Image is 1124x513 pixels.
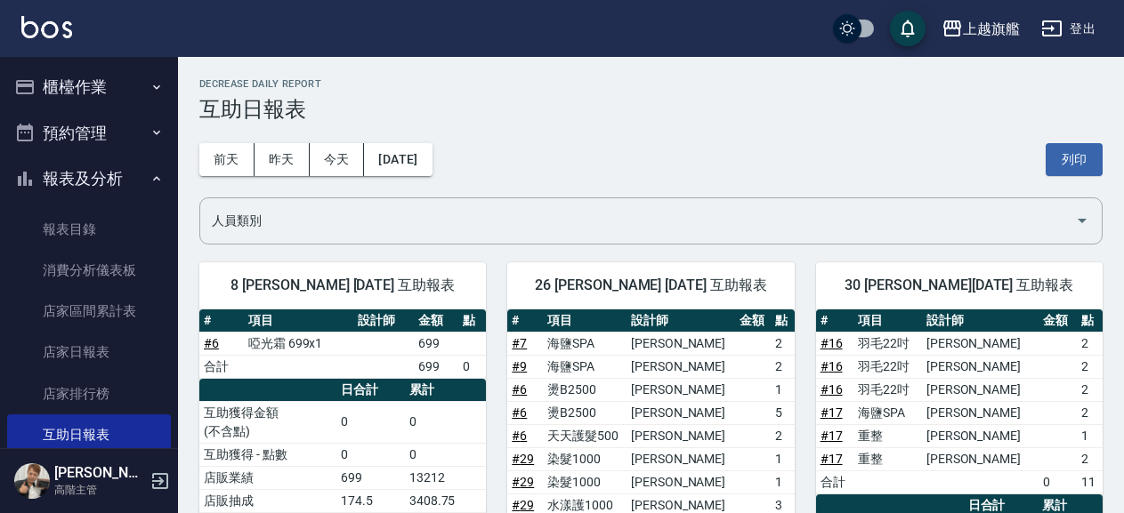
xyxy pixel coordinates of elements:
h3: 互助日報表 [199,97,1103,122]
button: 報表及分析 [7,156,171,202]
button: 前天 [199,143,255,176]
td: [PERSON_NAME] [627,447,735,470]
td: [PERSON_NAME] [922,447,1039,470]
h5: [PERSON_NAME] [54,464,145,482]
td: 2 [771,332,795,355]
td: [PERSON_NAME] [922,355,1039,378]
button: Open [1068,206,1096,235]
td: 699 [414,332,458,355]
td: 燙B2500 [543,401,627,424]
td: 699 [414,355,458,378]
td: [PERSON_NAME] [922,332,1039,355]
td: 染髮1000 [543,470,627,493]
button: [DATE] [364,143,432,176]
td: 2 [771,355,795,378]
th: 項目 [543,309,627,333]
td: 2 [1077,378,1103,401]
td: 羽毛22吋 [853,332,921,355]
th: 日合計 [336,379,405,402]
td: 0 [405,443,487,466]
button: 櫃檯作業 [7,64,171,110]
p: 高階主管 [54,482,145,498]
a: 店家日報表 [7,332,171,373]
td: 羽毛22吋 [853,355,921,378]
td: 2 [771,424,795,447]
td: 11 [1077,470,1103,493]
td: 1 [771,378,795,401]
button: 登出 [1034,12,1103,45]
td: 3408.75 [405,489,487,512]
td: 1 [771,470,795,493]
table: a dense table [199,309,486,379]
td: 合計 [199,355,244,378]
td: 5 [771,401,795,424]
td: 0 [458,355,487,378]
a: #6 [204,336,219,350]
h2: Decrease Daily Report [199,78,1103,90]
th: 點 [458,309,487,333]
a: #16 [821,336,843,350]
th: 金額 [1039,309,1077,333]
td: 啞光霜 699x1 [244,332,353,355]
a: #29 [512,452,534,466]
table: a dense table [816,309,1103,494]
button: 列印 [1046,143,1103,176]
a: #6 [512,429,527,443]
img: Person [14,463,50,499]
a: #17 [821,429,843,443]
td: 染髮1000 [543,447,627,470]
a: 消費分析儀表板 [7,250,171,291]
a: #9 [512,359,527,373]
td: 2 [1077,332,1103,355]
td: 海鹽SPA [853,401,921,424]
td: 羽毛22吋 [853,378,921,401]
button: 昨天 [255,143,310,176]
a: 店家排行榜 [7,373,171,414]
th: 金額 [735,309,771,333]
a: 店家區間累計表 [7,291,171,332]
td: 天天護髮500 [543,424,627,447]
th: 設計師 [627,309,735,333]
th: # [199,309,244,333]
span: 30 [PERSON_NAME][DATE] 互助報表 [837,277,1081,294]
td: [PERSON_NAME] [922,401,1039,424]
td: 店販業績 [199,466,336,489]
td: [PERSON_NAME] [922,378,1039,401]
td: 互助獲得金額 (不含點) [199,401,336,443]
td: [PERSON_NAME] [627,378,735,401]
a: #29 [512,498,534,512]
table: a dense table [199,379,486,513]
td: 1 [771,447,795,470]
a: #6 [512,405,527,420]
button: 今天 [310,143,365,176]
a: 報表目錄 [7,209,171,250]
td: 合計 [816,470,854,493]
a: #29 [512,475,534,489]
td: [PERSON_NAME] [627,332,735,355]
td: [PERSON_NAME] [627,424,735,447]
td: 重整 [853,424,921,447]
td: 店販抽成 [199,489,336,512]
a: #17 [821,452,843,466]
td: 互助獲得 - 點數 [199,443,336,466]
th: 設計師 [353,309,414,333]
th: 設計師 [922,309,1039,333]
button: save [890,11,926,46]
th: 累計 [405,379,487,402]
td: [PERSON_NAME] [922,424,1039,447]
td: 海鹽SPA [543,355,627,378]
td: 13212 [405,466,487,489]
td: 0 [336,443,405,466]
th: 點 [1077,309,1103,333]
td: 海鹽SPA [543,332,627,355]
td: 2 [1077,447,1103,470]
td: 2 [1077,355,1103,378]
div: 上越旗艦 [963,18,1020,40]
td: 174.5 [336,489,405,512]
a: #16 [821,359,843,373]
td: 699 [336,466,405,489]
a: #16 [821,382,843,397]
span: 26 [PERSON_NAME] [DATE] 互助報表 [529,277,772,294]
td: 重整 [853,447,921,470]
th: 金額 [414,309,458,333]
